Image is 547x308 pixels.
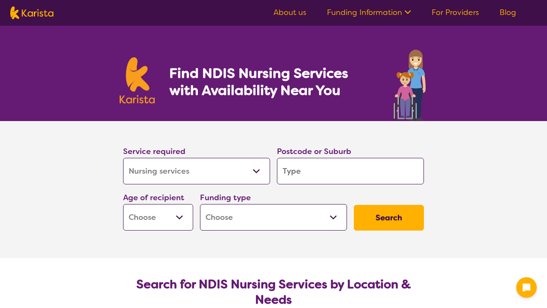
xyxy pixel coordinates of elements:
[200,192,251,203] label: Funding type
[169,65,365,99] h1: Find NDIS Nursing Services with Availability Near You
[392,46,427,121] img: nursing
[123,192,184,203] label: Age of recipient
[277,158,424,184] input: Type
[273,7,306,18] a: About us
[354,205,424,231] button: Search
[277,146,351,157] label: Postcode or Suburb
[123,146,185,157] label: Service required
[327,7,411,18] a: Funding Information
[120,57,155,104] img: Karista logo
[432,7,479,18] a: For Providers
[500,7,516,18] a: Blog
[10,6,53,19] img: Karista logo
[130,277,417,308] h2: Search for NDIS Nursing Services by Location & Needs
